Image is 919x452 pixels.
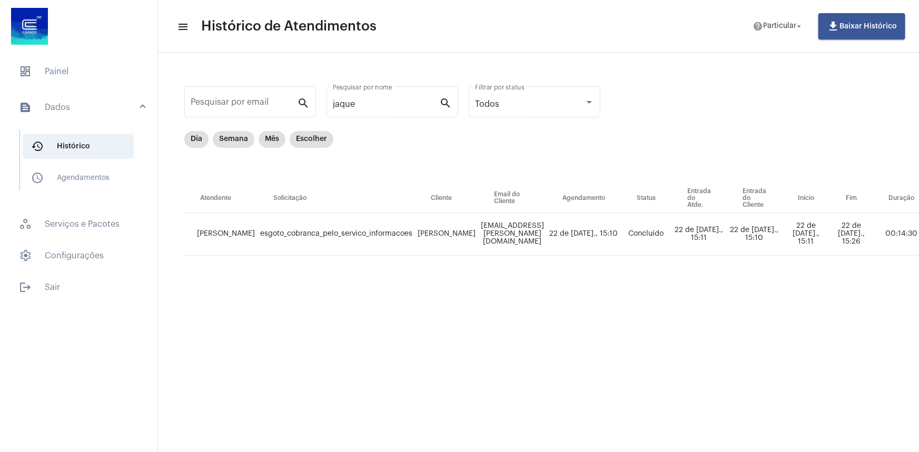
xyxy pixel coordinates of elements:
th: Entrada do Cliente [727,184,782,213]
span: Agendamentos [23,165,134,190]
button: Baixar Histórico [818,13,905,39]
th: Início [782,184,830,213]
span: sidenav icon [19,218,32,230]
th: Status [621,184,671,213]
td: [EMAIL_ADDRESS][PERSON_NAME][DOMAIN_NAME] [478,213,547,256]
td: Concluído [621,213,671,256]
input: Pesquisar por email [191,99,297,109]
span: sidenav icon [19,249,32,262]
mat-chip: Dia [184,131,209,148]
span: esgoto_cobranca_pelo_servico_informacoes [260,230,412,237]
mat-icon: search [439,96,452,109]
span: Serviços e Pacotes [11,212,147,237]
span: sidenav icon [19,65,32,78]
mat-expansion-panel-header: sidenav iconDados [6,91,157,124]
mat-icon: arrow_drop_down [794,22,804,31]
td: 22 de [DATE]., 15:11 [671,213,727,256]
mat-icon: help [753,21,763,32]
span: Baixar Histórico [827,23,897,30]
mat-chip: Escolher [290,131,333,148]
th: Email do Cliente [478,184,547,213]
span: Painel [11,59,147,84]
span: Todos [475,100,499,108]
td: 22 de [DATE]., 15:11 [782,213,830,256]
input: Pesquisar por nome [333,99,439,109]
span: Histórico [23,134,134,159]
span: Sair [11,275,147,300]
span: Histórico de Atendimentos [201,18,377,35]
th: Atendente [184,184,258,213]
td: [PERSON_NAME] [184,213,258,256]
mat-icon: file_download [827,20,839,33]
th: Solicitação [258,184,415,213]
td: [PERSON_NAME] [415,213,478,256]
mat-icon: sidenav icon [19,101,32,114]
img: d4669ae0-8c07-2337-4f67-34b0df7f5ae4.jpeg [8,5,51,47]
mat-panel-title: Dados [19,101,141,114]
mat-icon: sidenav icon [31,140,44,153]
mat-chip: Mês [259,131,285,148]
button: Particular [746,16,810,37]
th: Fim [830,184,873,213]
td: 22 de [DATE]., 15:26 [830,213,873,256]
th: Entrada do Atde. [671,184,727,213]
td: 22 de [DATE]., 15:10 [547,213,621,256]
mat-icon: sidenav icon [31,172,44,184]
div: sidenav iconDados [6,124,157,205]
th: Cliente [415,184,478,213]
span: Particular [763,23,796,30]
mat-chip: Semana [213,131,254,148]
th: Agendamento [547,184,621,213]
span: Configurações [11,243,147,268]
mat-icon: sidenav icon [177,21,187,33]
mat-icon: sidenav icon [19,281,32,294]
td: 22 de [DATE]., 15:10 [727,213,782,256]
mat-icon: search [297,96,310,109]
